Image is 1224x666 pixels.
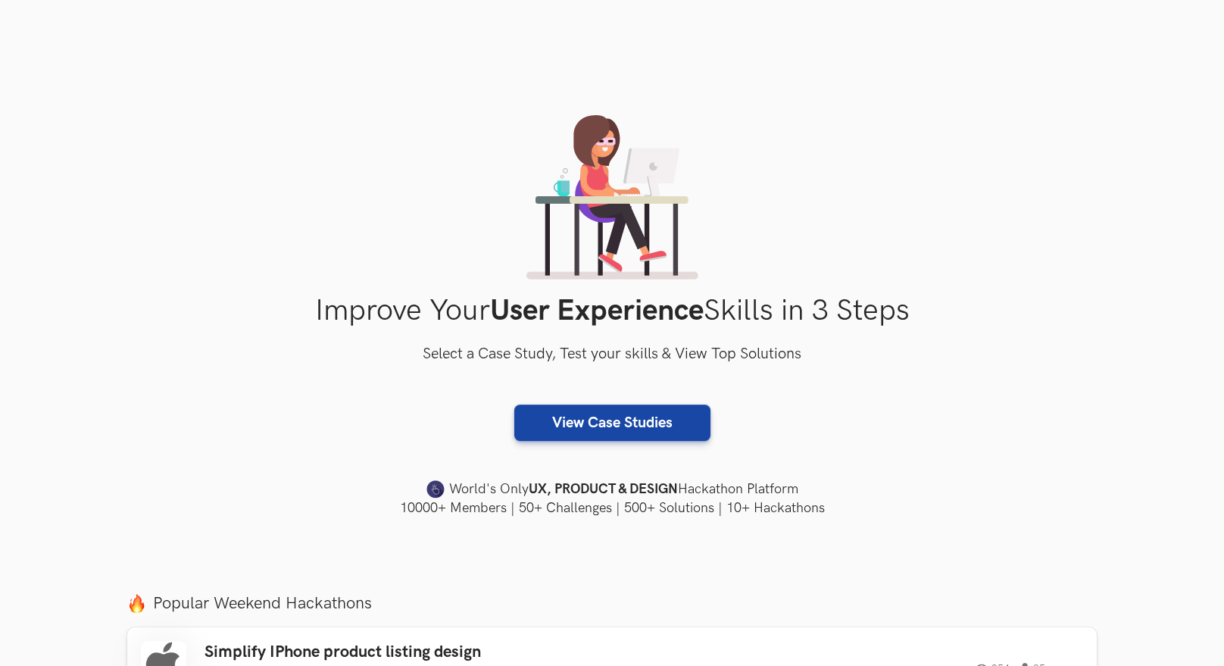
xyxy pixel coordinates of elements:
[127,499,1097,517] h4: 10000+ Members | 50+ Challenges | 500+ Solutions | 10+ Hackathons
[127,342,1097,367] h3: Select a Case Study, Test your skills & View Top Solutions
[514,405,710,441] a: View Case Studies
[127,593,1097,614] label: Popular Weekend Hackathons
[127,594,146,613] img: fire.png
[526,115,698,280] img: lady working on laptop
[127,479,1097,500] h4: World's Only Hackathon Platform
[529,479,678,500] strong: UX, PRODUCT & DESIGN
[490,293,704,329] strong: User Experience
[426,480,445,499] img: uxhack-favicon-image.png
[205,643,635,662] h3: Simplify IPhone product listing design
[127,293,1097,329] h1: Improve Your Skills in 3 Steps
